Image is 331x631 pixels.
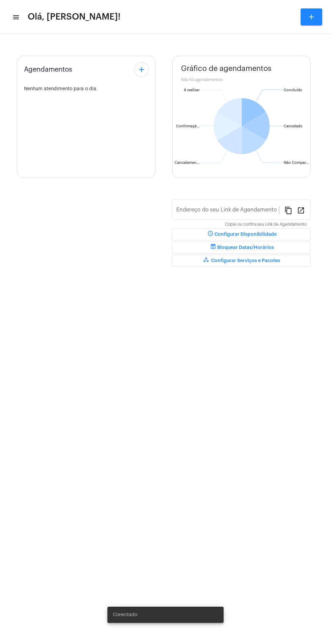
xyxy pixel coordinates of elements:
mat-icon: open_in_new [297,206,305,214]
text: Confirmaçã... [176,124,200,128]
text: Cancelado [284,124,303,128]
span: Gráfico de agendamentos [181,65,272,73]
button: Configurar Serviços e Pacotes [172,255,311,267]
text: Não Compar... [284,161,309,165]
mat-icon: event_busy [209,244,217,252]
mat-icon: add [137,66,146,74]
mat-icon: add [307,13,315,21]
mat-icon: workspaces_outlined [203,257,211,265]
button: Bloquear Datas/Horários [172,242,311,254]
button: Configurar Disponibilidade [172,228,311,241]
text: Cancelamen... [175,161,200,165]
text: Concluído [284,88,302,92]
div: Nenhum atendimento para o dia. [24,86,148,92]
mat-icon: sidenav icon [12,13,19,21]
mat-hint: Copie ou confira seu Link de Agendamento [225,222,307,227]
span: Configurar Disponibilidade [206,232,277,237]
span: Olá, [PERSON_NAME]! [28,11,121,22]
span: Agendamentos [24,66,72,73]
text: A realizar [184,88,200,92]
span: Conectado [113,611,137,618]
mat-icon: schedule [206,230,214,238]
mat-icon: content_copy [284,206,292,214]
span: Bloquear Datas/Horários [209,245,274,250]
input: Link [176,208,279,214]
span: Configurar Serviços e Pacotes [203,258,280,263]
